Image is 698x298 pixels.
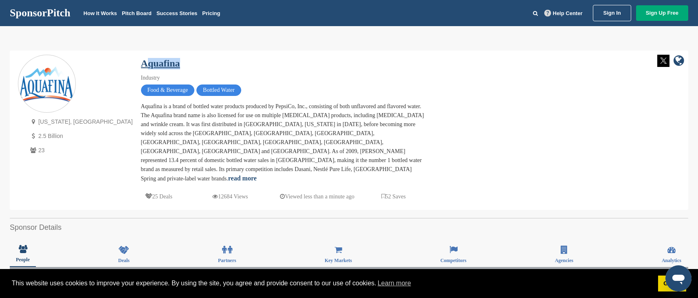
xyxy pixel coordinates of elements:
span: Food & Beverage [141,85,195,96]
p: 25 Deals [145,191,172,202]
span: Deals [118,258,130,263]
a: learn more about cookies [377,277,412,289]
a: Sign Up Free [636,5,688,21]
span: Competitors [440,258,467,263]
p: 23 [28,145,133,156]
p: 2.5 Billion [28,131,133,141]
a: dismiss cookie message [658,276,686,292]
img: Twitter white [657,55,669,67]
a: company link [674,55,684,68]
div: Industry [141,73,426,82]
div: Aquafina is a brand of bottled water products produced by PepsiCo, Inc., consisting of both unfla... [141,102,426,183]
span: Agencies [555,258,573,263]
a: Success Stories [156,10,197,16]
span: People [16,257,30,262]
a: read more [228,175,257,182]
p: 52 Saves [381,191,406,202]
a: Sign In [593,5,631,21]
span: Bottled Water [196,85,241,96]
span: Partners [218,258,236,263]
a: SponsorPitch [10,8,70,18]
p: Viewed less than a minute ago [280,191,355,202]
span: Key Markets [325,258,352,263]
h2: Sponsor Details [10,222,688,233]
span: This website uses cookies to improve your experience. By using the site, you agree and provide co... [12,277,652,289]
a: Help Center [543,9,584,18]
p: [US_STATE], [GEOGRAPHIC_DATA] [28,117,133,127]
iframe: Button to launch messaging window [665,265,691,291]
a: Pitch Board [122,10,152,16]
img: Sponsorpitch & Aquafina [18,67,75,102]
p: 12684 Views [212,191,248,202]
a: Aquafina [141,58,180,69]
span: Analytics [662,258,681,263]
a: How It Works [84,10,117,16]
a: Pricing [202,10,220,16]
